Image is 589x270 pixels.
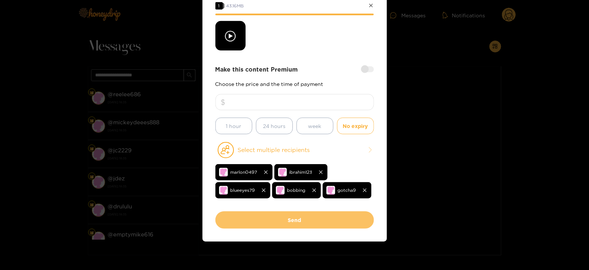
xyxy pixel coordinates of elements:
span: gotcha9 [338,186,356,194]
button: 1 hour [215,118,252,134]
img: no-avatar.png [219,168,228,177]
img: no-avatar.png [276,186,285,195]
span: marlon0497 [231,168,257,176]
span: bobbing [287,186,306,194]
img: no-avatar.png [278,168,287,177]
strong: Make this content Premium [215,65,298,74]
span: blueeyes79 [231,186,255,194]
button: Send [215,211,374,229]
span: 24 hours [263,122,285,130]
button: week [297,118,333,134]
span: 1 [215,2,223,10]
span: No expiry [343,122,368,130]
p: Choose the price and the time of payment [215,81,374,87]
img: no-avatar.png [326,186,335,195]
img: no-avatar.png [219,186,228,195]
span: 1 hour [226,122,242,130]
span: week [308,122,322,130]
span: 43.16 MB [226,3,244,8]
button: No expiry [337,118,374,134]
button: Select multiple recipients [215,142,374,159]
span: ibrahim123 [290,168,312,176]
button: 24 hours [256,118,293,134]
